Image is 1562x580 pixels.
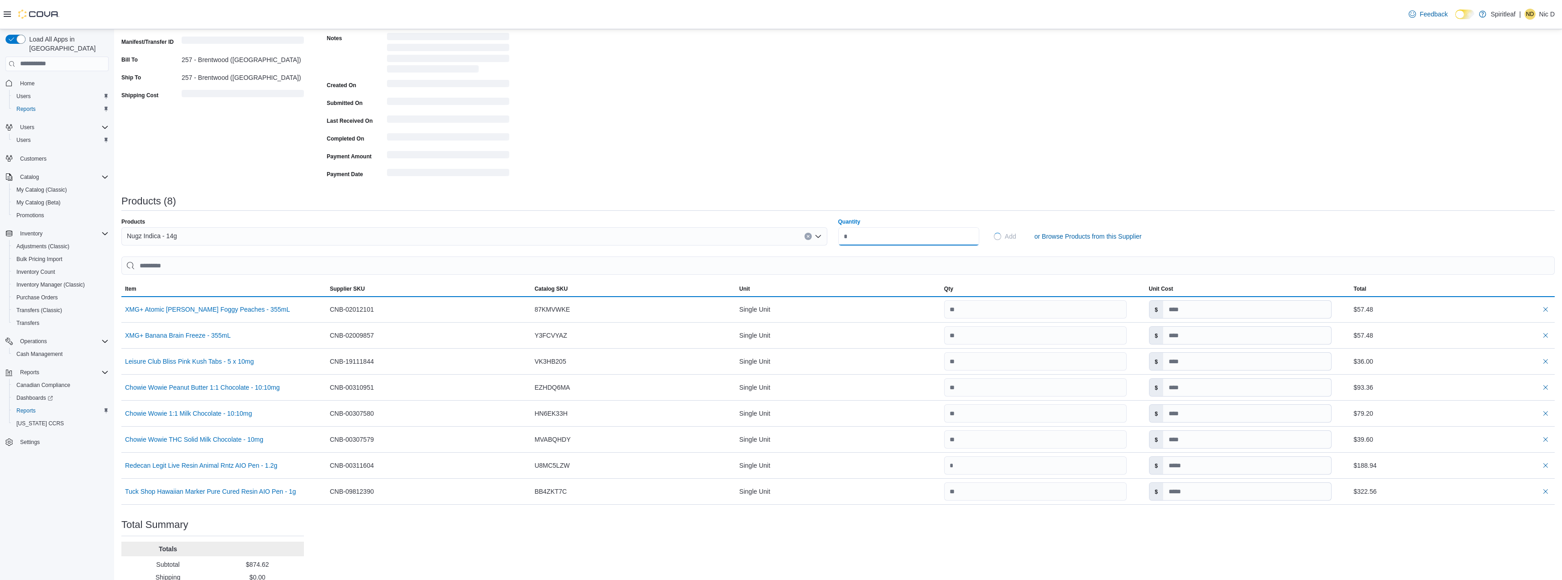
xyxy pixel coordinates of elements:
[387,153,509,160] span: Loading
[16,394,53,402] span: Dashboards
[2,227,112,240] button: Inventory
[815,233,822,240] button: Open list of options
[125,436,263,443] button: Chowie Wowie THC Solid Milk Chocolate - 10mg
[1353,304,1551,315] div: $57.48
[2,77,112,90] button: Home
[13,91,34,102] a: Users
[1149,457,1164,474] label: $
[9,291,112,304] button: Purchase Orders
[534,356,566,367] span: VK3HB205
[13,349,66,360] a: Cash Management
[330,486,374,497] span: CNB-09812390
[125,358,254,365] button: Leisure Club Bliss Pink Kush Tabs - 5 x 10mg
[9,253,112,266] button: Bulk Pricing Import
[327,171,363,178] label: Payment Date
[13,292,62,303] a: Purchase Orders
[20,230,42,237] span: Inventory
[940,282,1145,296] button: Qty
[1353,285,1366,293] span: Total
[125,384,280,391] button: Chowie Wowie Peanut Butter 1:1 Chocolate - 10:10mg
[327,99,363,107] label: Submitted On
[9,209,112,222] button: Promotions
[9,103,112,115] button: Reports
[20,439,40,446] span: Settings
[121,56,138,63] label: Bill To
[16,381,70,389] span: Canadian Compliance
[534,486,567,497] span: BB4ZKT7C
[9,404,112,417] button: Reports
[1149,327,1164,344] label: $
[330,460,374,471] span: CNB-00311604
[16,153,50,164] a: Customers
[838,218,861,225] label: Quantity
[182,52,304,63] div: 257 - Brentwood ([GEOGRAPHIC_DATA])
[736,352,940,371] div: Single Unit
[387,35,509,75] span: Loading
[16,153,109,164] span: Customers
[2,366,112,379] button: Reports
[1149,483,1164,500] label: $
[9,392,112,404] a: Dashboards
[9,348,112,361] button: Cash Management
[125,488,296,495] button: Tuck Shop Hawaiian Marker Pure Cured Resin AIO Pen - 1g
[13,135,34,146] a: Users
[16,78,38,89] a: Home
[9,417,112,430] button: [US_STATE] CCRS
[736,404,940,423] div: Single Unit
[1353,408,1551,419] div: $79.20
[20,369,39,376] span: Reports
[16,268,55,276] span: Inventory Count
[387,171,509,178] span: Loading
[1353,382,1551,393] div: $93.36
[534,460,569,471] span: U8MC5LZW
[13,305,109,316] span: Transfers (Classic)
[16,336,51,347] button: Operations
[13,392,109,403] span: Dashboards
[13,279,89,290] a: Inventory Manager (Classic)
[16,172,42,183] button: Catalog
[13,135,109,146] span: Users
[13,104,109,115] span: Reports
[9,90,112,103] button: Users
[327,82,356,89] label: Created On
[13,266,59,277] a: Inventory Count
[1526,9,1534,20] span: ND
[16,420,64,427] span: [US_STATE] CCRS
[1353,486,1551,497] div: $322.56
[18,10,59,19] img: Cova
[16,367,43,378] button: Reports
[1149,353,1164,370] label: $
[16,136,31,144] span: Users
[534,330,567,341] span: Y3FCVYAZ
[534,285,568,293] span: Catalog SKU
[16,319,39,327] span: Transfers
[16,436,109,448] span: Settings
[16,93,31,100] span: Users
[16,256,63,263] span: Bulk Pricing Import
[121,196,176,207] h3: Products (8)
[13,266,109,277] span: Inventory Count
[994,233,1001,240] span: Loading
[1353,330,1551,341] div: $57.48
[1034,232,1142,241] span: or Browse Products from this Supplier
[534,382,570,393] span: EZHDQ6MA
[736,482,940,501] div: Single Unit
[2,171,112,183] button: Catalog
[1525,9,1536,20] div: Nic D
[9,266,112,278] button: Inventory Count
[805,233,812,240] button: Clear input
[127,230,177,241] span: Nugz Indica - 14g
[121,74,141,81] label: Ship To
[16,105,36,113] span: Reports
[16,212,44,219] span: Promotions
[13,305,66,316] a: Transfers (Classic)
[16,281,85,288] span: Inventory Manager (Classic)
[736,300,940,319] div: Single Unit
[182,92,304,99] span: Loading
[387,82,509,89] span: Loading
[1149,301,1164,318] label: $
[1353,460,1551,471] div: $188.94
[327,117,373,125] label: Last Received On
[9,317,112,329] button: Transfers
[26,35,109,53] span: Load All Apps in [GEOGRAPHIC_DATA]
